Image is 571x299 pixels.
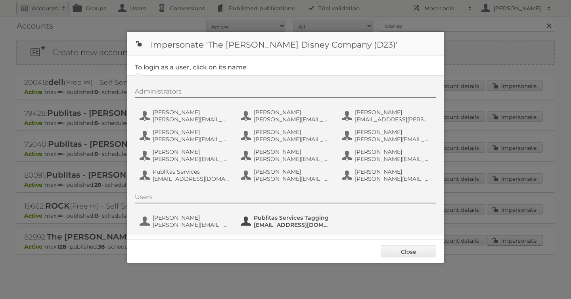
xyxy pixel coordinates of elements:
[135,88,436,98] div: Administrators
[153,155,230,163] span: [PERSON_NAME][EMAIL_ADDRESS][PERSON_NAME][DOMAIN_NAME]
[153,175,230,182] span: [EMAIL_ADDRESS][DOMAIN_NAME]
[254,214,331,221] span: Publitas Services Tagging
[153,116,230,123] span: [PERSON_NAME][EMAIL_ADDRESS][PERSON_NAME][DOMAIN_NAME]
[139,213,232,229] button: [PERSON_NAME] [PERSON_NAME][EMAIL_ADDRESS][PERSON_NAME][DOMAIN_NAME]
[153,128,230,136] span: [PERSON_NAME]
[254,168,331,175] span: [PERSON_NAME]
[254,155,331,163] span: [PERSON_NAME][EMAIL_ADDRESS][PERSON_NAME][DOMAIN_NAME]
[254,175,331,182] span: [PERSON_NAME][EMAIL_ADDRESS][PERSON_NAME][DOMAIN_NAME]
[341,108,434,124] button: [PERSON_NAME] [EMAIL_ADDRESS][PERSON_NAME][DOMAIN_NAME]
[355,168,432,175] span: [PERSON_NAME]
[381,245,436,257] a: Close
[341,167,434,183] button: [PERSON_NAME] [PERSON_NAME][EMAIL_ADDRESS][PERSON_NAME][DOMAIN_NAME]
[153,214,230,221] span: [PERSON_NAME]
[153,221,230,228] span: [PERSON_NAME][EMAIL_ADDRESS][PERSON_NAME][DOMAIN_NAME]
[135,63,247,71] legend: To login as a user, click on its name
[355,136,432,143] span: [PERSON_NAME][EMAIL_ADDRESS][DOMAIN_NAME]
[341,128,434,144] button: [PERSON_NAME] [PERSON_NAME][EMAIL_ADDRESS][DOMAIN_NAME]
[355,116,432,123] span: [EMAIL_ADDRESS][PERSON_NAME][DOMAIN_NAME]
[240,128,333,144] button: [PERSON_NAME] [PERSON_NAME][EMAIL_ADDRESS][PERSON_NAME][DOMAIN_NAME]
[355,128,432,136] span: [PERSON_NAME]
[254,148,331,155] span: [PERSON_NAME]
[127,32,444,56] h1: Impersonate 'The [PERSON_NAME] Disney Company (D23)'
[355,175,432,182] span: [PERSON_NAME][EMAIL_ADDRESS][PERSON_NAME][DOMAIN_NAME]
[240,167,333,183] button: [PERSON_NAME] [PERSON_NAME][EMAIL_ADDRESS][PERSON_NAME][DOMAIN_NAME]
[139,167,232,183] button: Publitas Services [EMAIL_ADDRESS][DOMAIN_NAME]
[254,221,331,228] span: [EMAIL_ADDRESS][DOMAIN_NAME]
[355,148,432,155] span: [PERSON_NAME]
[139,108,232,124] button: [PERSON_NAME] [PERSON_NAME][EMAIL_ADDRESS][PERSON_NAME][DOMAIN_NAME]
[153,136,230,143] span: [PERSON_NAME][EMAIL_ADDRESS][PERSON_NAME][DOMAIN_NAME]
[240,213,333,229] button: Publitas Services Tagging [EMAIL_ADDRESS][DOMAIN_NAME]
[254,136,331,143] span: [PERSON_NAME][EMAIL_ADDRESS][PERSON_NAME][DOMAIN_NAME]
[153,148,230,155] span: [PERSON_NAME]
[153,168,230,175] span: Publitas Services
[254,116,331,123] span: [PERSON_NAME][EMAIL_ADDRESS][DOMAIN_NAME]
[139,148,232,163] button: [PERSON_NAME] [PERSON_NAME][EMAIL_ADDRESS][PERSON_NAME][DOMAIN_NAME]
[135,193,436,203] div: Users
[355,109,432,116] span: [PERSON_NAME]
[240,108,333,124] button: [PERSON_NAME] [PERSON_NAME][EMAIL_ADDRESS][DOMAIN_NAME]
[153,109,230,116] span: [PERSON_NAME]
[254,109,331,116] span: [PERSON_NAME]
[240,148,333,163] button: [PERSON_NAME] [PERSON_NAME][EMAIL_ADDRESS][PERSON_NAME][DOMAIN_NAME]
[254,128,331,136] span: [PERSON_NAME]
[355,155,432,163] span: [PERSON_NAME][EMAIL_ADDRESS][PERSON_NAME][DOMAIN_NAME]
[341,148,434,163] button: [PERSON_NAME] [PERSON_NAME][EMAIL_ADDRESS][PERSON_NAME][DOMAIN_NAME]
[139,128,232,144] button: [PERSON_NAME] [PERSON_NAME][EMAIL_ADDRESS][PERSON_NAME][DOMAIN_NAME]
